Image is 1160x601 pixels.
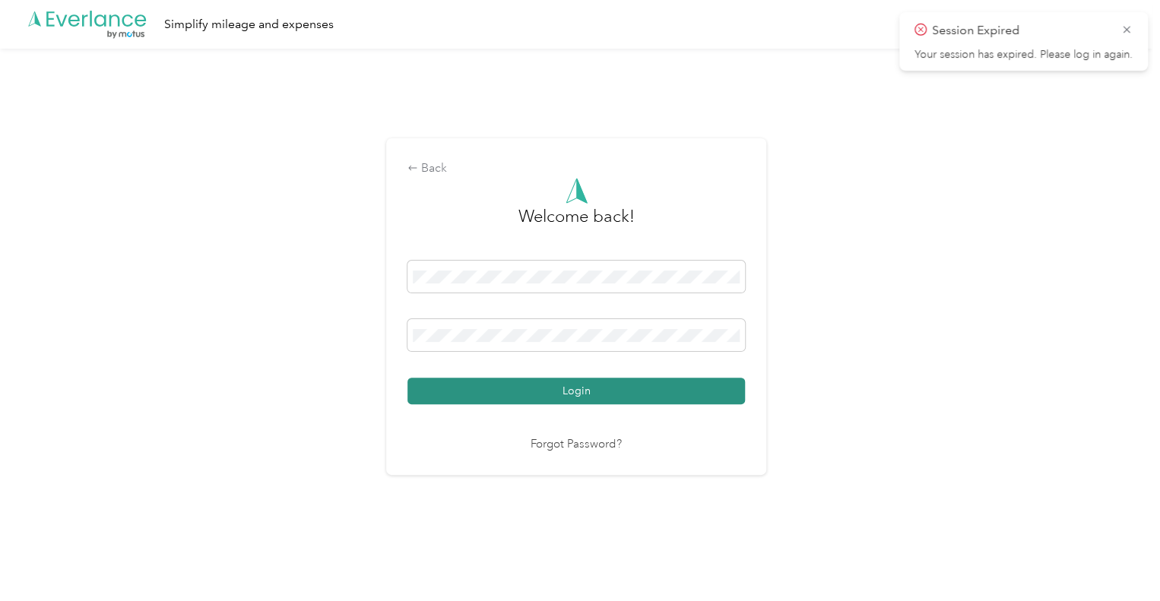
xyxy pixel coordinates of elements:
[407,160,745,178] div: Back
[518,204,635,245] h3: greeting
[932,21,1110,40] p: Session Expired
[164,15,334,34] div: Simplify mileage and expenses
[531,436,622,454] a: Forgot Password?
[407,378,745,404] button: Login
[914,48,1133,62] p: Your session has expired. Please log in again.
